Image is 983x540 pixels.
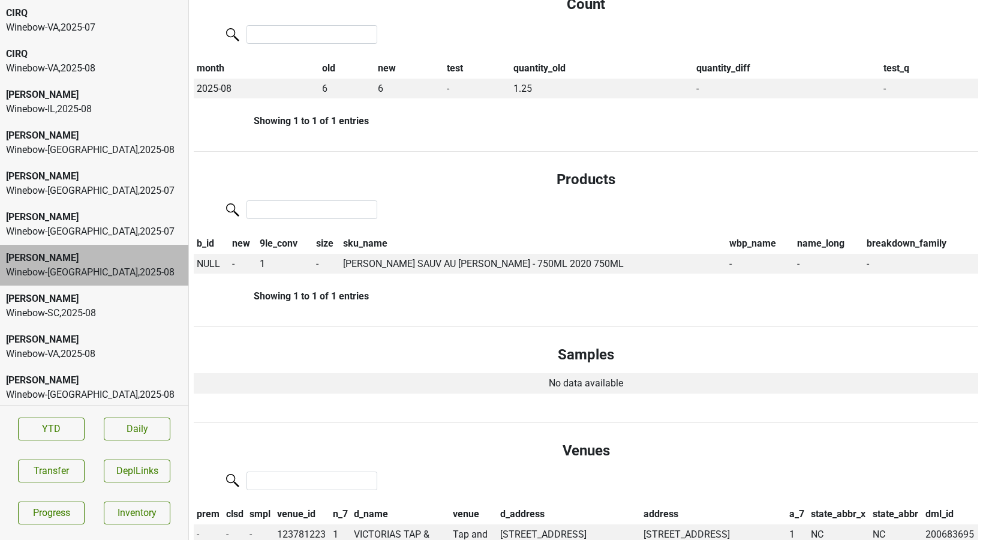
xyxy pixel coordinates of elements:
div: [PERSON_NAME] [6,332,182,347]
th: sku_name: activate to sort column ascending [340,233,726,254]
th: smpl: activate to sort column ascending [246,505,274,525]
span: NULL [197,258,220,269]
a: Progress [18,502,85,524]
td: - [693,79,881,99]
td: - [726,254,794,274]
td: - [881,79,978,99]
div: [PERSON_NAME] [6,373,182,388]
div: [PERSON_NAME] [6,292,182,306]
th: breakdown_family: activate to sort column ascending [864,233,978,254]
th: quantity_diff: activate to sort column ascending [693,58,881,79]
td: 2025-08 [194,79,319,99]
th: clsd: activate to sort column ascending [223,505,247,525]
td: 6 [319,79,375,99]
th: n_7: activate to sort column ascending [330,505,351,525]
div: Winebow-IL , 2025 - 08 [6,102,182,116]
td: - [229,254,257,274]
th: test_q: activate to sort column ascending [881,58,978,79]
th: state_abbr_x: activate to sort column ascending [808,505,870,525]
th: d_name: activate to sort column ascending [351,505,450,525]
th: prem: activate to sort column descending [194,505,223,525]
th: quantity_old: activate to sort column ascending [510,58,693,79]
button: DeplLinks [104,460,170,482]
th: address: activate to sort column ascending [641,505,786,525]
th: old: activate to sort column ascending [319,58,375,79]
div: Winebow-VA , 2025 - 08 [6,347,182,361]
th: month: activate to sort column descending [194,58,319,79]
td: No data available [194,373,978,394]
th: name_long: activate to sort column ascending [794,233,864,254]
th: a_7: activate to sort column ascending [786,505,808,525]
th: new: activate to sort column ascending [375,58,444,79]
td: - [444,79,510,99]
div: Showing 1 to 1 of 1 entries [194,115,369,127]
div: [PERSON_NAME] [6,210,182,224]
td: 1 [257,254,314,274]
button: Transfer [18,460,85,482]
div: CIRQ [6,47,182,61]
div: Showing 1 to 1 of 1 entries [194,290,369,302]
h4: Venues [203,442,969,460]
h4: Products [203,171,969,188]
th: d_address: activate to sort column ascending [497,505,641,525]
div: CIRQ [6,6,182,20]
div: Winebow-SC , 2025 - 08 [6,306,182,320]
a: Daily [104,418,170,440]
div: [PERSON_NAME] [6,88,182,102]
th: dml_id: activate to sort column ascending [922,505,978,525]
th: venue_id: activate to sort column ascending [274,505,330,525]
a: Inventory [104,502,170,524]
div: [PERSON_NAME] [6,169,182,184]
a: YTD [18,418,85,440]
td: 6 [375,79,444,99]
th: state_abbr: activate to sort column ascending [870,505,922,525]
th: 9le_conv: activate to sort column ascending [257,233,314,254]
th: test: activate to sort column ascending [444,58,510,79]
div: Winebow-[GEOGRAPHIC_DATA] , 2025 - 08 [6,388,182,402]
th: size: activate to sort column ascending [313,233,340,254]
div: Winebow-VA , 2025 - 07 [6,20,182,35]
div: Winebow-[GEOGRAPHIC_DATA] , 2025 - 07 [6,184,182,198]
td: [PERSON_NAME] SAUV AU [PERSON_NAME] - 750ML 2020 750ML [340,254,726,274]
th: b_id: activate to sort column descending [194,233,229,254]
div: Winebow-[GEOGRAPHIC_DATA] , 2025 - 07 [6,224,182,239]
td: - [313,254,340,274]
td: - [794,254,864,274]
td: - [864,254,978,274]
th: venue: activate to sort column ascending [450,505,497,525]
h4: Samples [203,346,969,364]
th: new: activate to sort column ascending [229,233,257,254]
th: wbp_name: activate to sort column ascending [726,233,794,254]
div: Winebow-[GEOGRAPHIC_DATA] , 2025 - 08 [6,265,182,280]
div: [PERSON_NAME] [6,251,182,265]
td: 1.25 [510,79,693,99]
div: Winebow-[GEOGRAPHIC_DATA] , 2025 - 08 [6,143,182,157]
div: [PERSON_NAME] [6,128,182,143]
div: Winebow-VA , 2025 - 08 [6,61,182,76]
